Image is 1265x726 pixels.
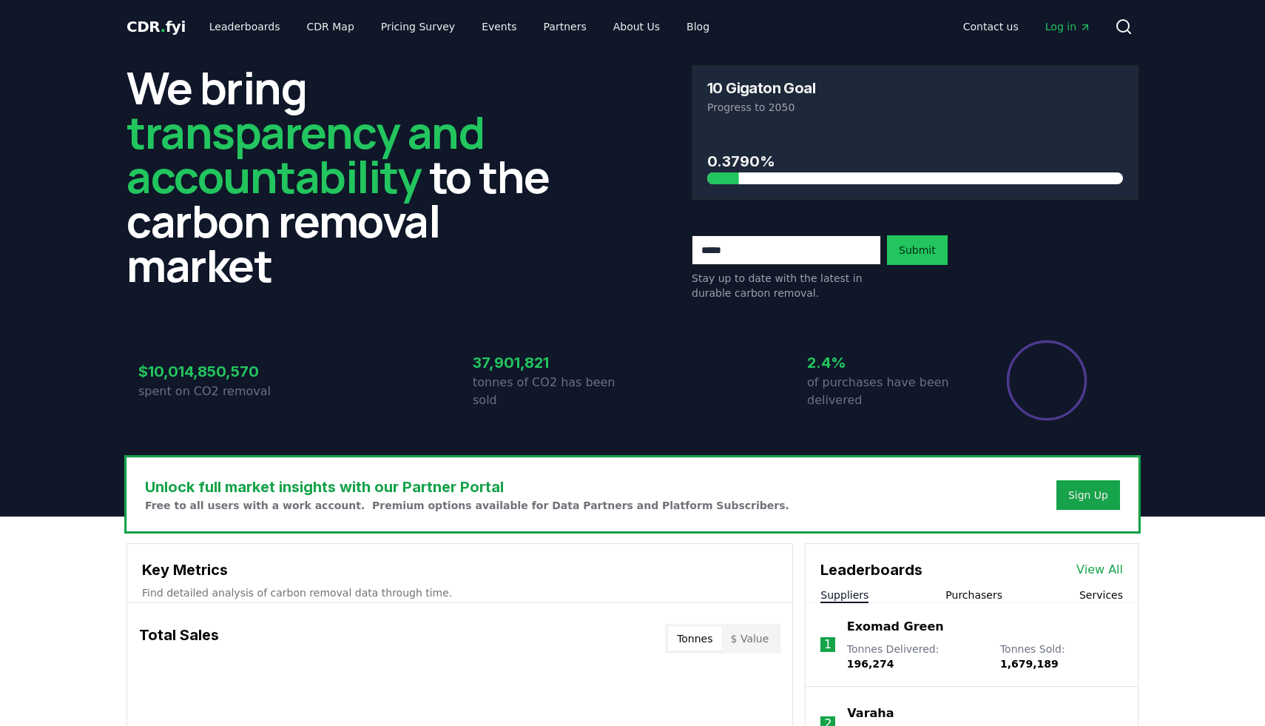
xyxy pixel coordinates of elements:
span: . [161,18,166,36]
a: Pricing Survey [369,13,467,40]
h3: 0.3790% [707,150,1123,172]
a: About Us [601,13,672,40]
h3: Total Sales [139,624,219,653]
a: Contact us [951,13,1030,40]
h3: Leaderboards [820,559,922,581]
a: Events [470,13,528,40]
h3: Key Metrics [142,559,777,581]
p: Stay up to date with the latest in durable carbon removal. [692,271,881,300]
button: Purchasers [945,588,1002,602]
a: CDR Map [295,13,366,40]
p: Find detailed analysis of carbon removal data through time. [142,585,777,600]
a: Sign Up [1068,488,1108,503]
p: 1 [824,636,831,653]
span: 196,274 [847,658,894,670]
p: of purchases have been delivered [807,374,967,409]
a: Varaha [847,705,894,722]
a: Partners [532,13,598,40]
a: Blog [675,13,721,40]
button: Submit [887,235,948,265]
a: Exomad Green [847,618,944,636]
button: Suppliers [820,588,868,602]
a: View All [1076,561,1123,579]
h3: 10 Gigaton Goal [707,81,815,95]
span: 1,679,189 [1000,658,1059,670]
a: Log in [1033,13,1103,40]
button: Sign Up [1056,480,1120,510]
a: CDR.fyi [127,16,186,37]
span: CDR fyi [127,18,186,36]
span: Log in [1045,19,1091,34]
h3: 2.4% [807,352,967,374]
p: Free to all users with a work account. Premium options available for Data Partners and Platform S... [145,498,789,513]
h3: 37,901,821 [473,352,632,374]
a: Leaderboards [198,13,292,40]
span: transparency and accountability [127,101,484,206]
p: Tonnes Sold : [1000,642,1123,671]
div: Percentage of sales delivered [1005,339,1088,422]
button: $ Value [722,627,778,651]
button: Tonnes [668,627,721,651]
p: Progress to 2050 [707,100,1123,115]
nav: Main [951,13,1103,40]
h3: Unlock full market insights with our Partner Portal [145,476,789,498]
p: Tonnes Delivered : [847,642,985,671]
p: tonnes of CO2 has been sold [473,374,632,409]
h2: We bring to the carbon removal market [127,65,573,287]
p: spent on CO2 removal [138,383,298,400]
button: Services [1079,588,1123,602]
nav: Main [198,13,721,40]
h3: $10,014,850,570 [138,360,298,383]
